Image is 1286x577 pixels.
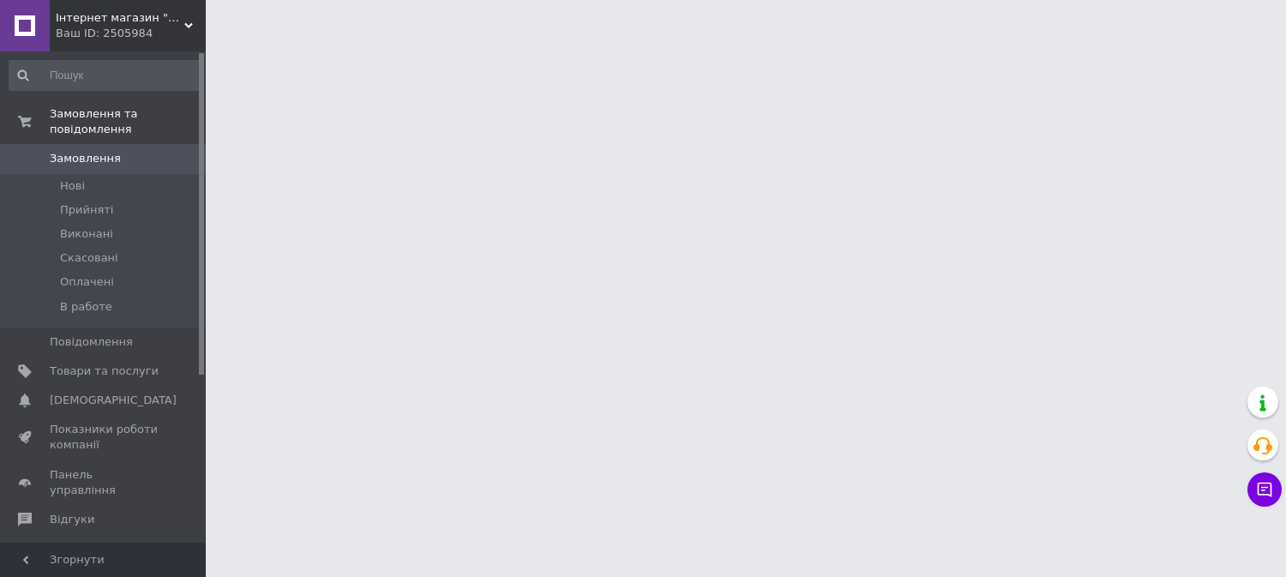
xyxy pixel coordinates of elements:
span: Відгуки [50,512,94,527]
span: Оплачені [60,274,114,290]
span: Замовлення [50,151,121,166]
span: Нові [60,178,85,194]
span: Замовлення та повідомлення [50,106,206,137]
span: Товари та послуги [50,364,159,379]
span: [DEMOGRAPHIC_DATA] [50,393,177,408]
button: Чат з покупцем [1247,472,1282,507]
span: Скасовані [60,250,118,266]
span: Панель управління [50,467,159,498]
span: В работе [60,299,112,315]
span: Виконані [60,226,113,242]
span: Інтернет магазин "Art-Led" [56,10,184,26]
span: Прийняті [60,202,113,218]
span: Повідомлення [50,334,133,350]
span: Покупці [50,541,96,556]
span: Показники роботи компанії [50,422,159,453]
div: Ваш ID: 2505984 [56,26,206,41]
input: Пошук [9,60,202,91]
